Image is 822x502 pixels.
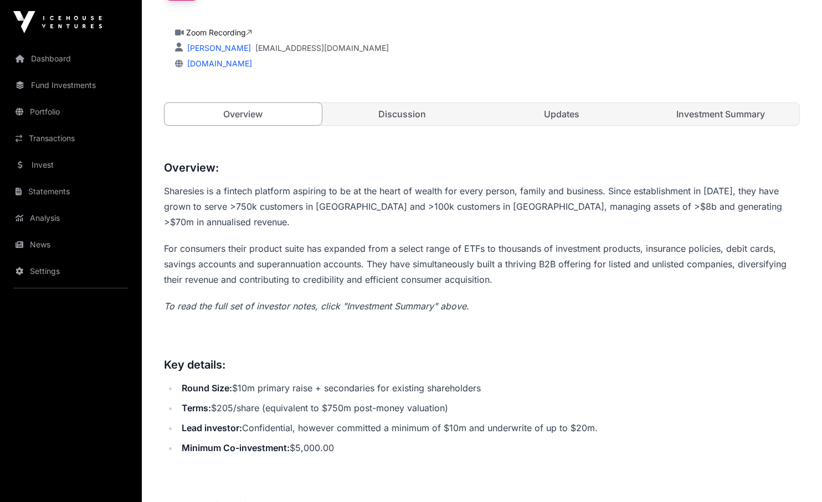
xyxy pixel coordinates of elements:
strong: Terms: [182,402,211,413]
a: Overview [164,102,322,126]
img: Icehouse Ventures Logo [13,11,102,33]
a: [PERSON_NAME] [185,43,251,53]
a: [EMAIL_ADDRESS][DOMAIN_NAME] [255,43,389,54]
a: Transactions [9,126,133,151]
a: [DOMAIN_NAME] [183,59,252,68]
strong: : [239,422,242,433]
a: Invest [9,153,133,177]
li: Confidential, however committed a minimum of $10m and underwrite of up to $20m. [178,420,800,436]
strong: Lead investor [182,422,239,433]
strong: Round Size: [182,382,232,394]
nav: Tabs [165,103,799,125]
a: Settings [9,259,133,283]
a: Analysis [9,206,133,230]
a: Investment Summary [643,103,800,125]
iframe: Chat Widget [767,449,822,502]
a: Updates [483,103,640,125]
li: $10m primary raise + secondaries for existing shareholders [178,380,800,396]
li: $5,000.00 [178,440,800,456]
a: Dashboard [9,46,133,71]
p: For consumers their product suite has expanded from a select range of ETFs to thousands of invest... [164,241,800,287]
a: News [9,232,133,257]
li: $205/share (equivalent to $750m post-money valuation) [178,400,800,416]
h3: Key details: [164,356,800,374]
a: Fund Investments [9,73,133,97]
em: To read the full set of investor notes, click "Investment Summary" above. [164,301,469,312]
h3: Overview: [164,159,800,177]
a: Portfolio [9,100,133,124]
a: Zoom Recording [186,28,252,37]
strong: Minimum Co-investment: [182,442,290,453]
a: Statements [9,179,133,204]
a: Discussion [324,103,481,125]
p: Sharesies is a fintech platform aspiring to be at the heart of wealth for every person, family an... [164,183,800,230]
